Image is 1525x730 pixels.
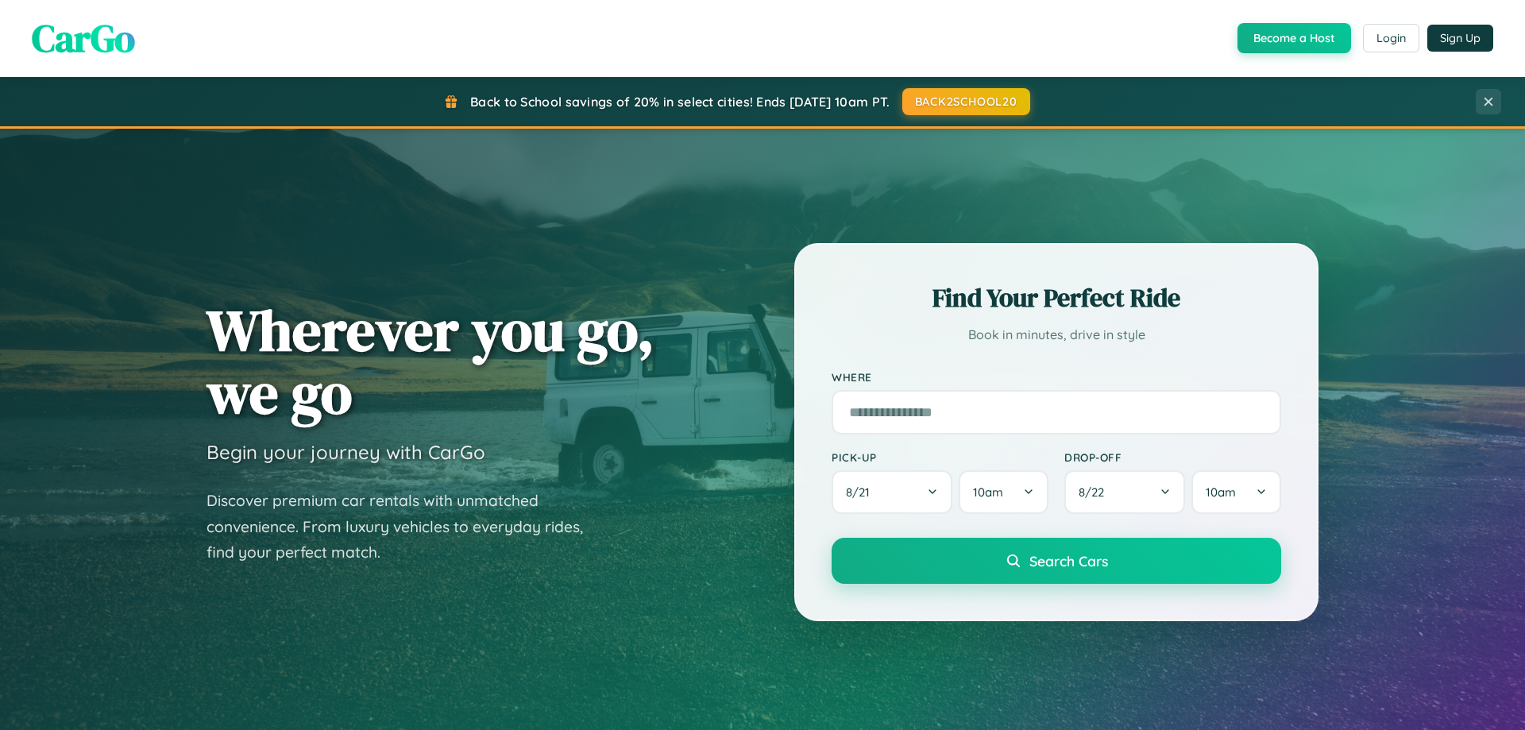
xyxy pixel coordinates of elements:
label: Where [832,370,1281,384]
h3: Begin your journey with CarGo [207,440,485,464]
h1: Wherever you go, we go [207,299,654,424]
h2: Find Your Perfect Ride [832,280,1281,315]
label: Drop-off [1064,450,1281,464]
button: Sign Up [1427,25,1493,52]
button: 8/22 [1064,470,1185,514]
button: BACK2SCHOOL20 [902,88,1030,115]
p: Discover premium car rentals with unmatched convenience. From luxury vehicles to everyday rides, ... [207,488,604,566]
label: Pick-up [832,450,1048,464]
button: Login [1363,24,1419,52]
span: CarGo [32,12,135,64]
span: Search Cars [1029,552,1108,570]
button: Become a Host [1237,23,1351,53]
span: 8 / 22 [1079,485,1112,500]
button: Search Cars [832,538,1281,584]
button: 10am [959,470,1048,514]
button: 8/21 [832,470,952,514]
span: 8 / 21 [846,485,878,500]
span: Back to School savings of 20% in select cities! Ends [DATE] 10am PT. [470,94,890,110]
span: 10am [1206,485,1236,500]
span: 10am [973,485,1003,500]
button: 10am [1191,470,1281,514]
p: Book in minutes, drive in style [832,323,1281,346]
